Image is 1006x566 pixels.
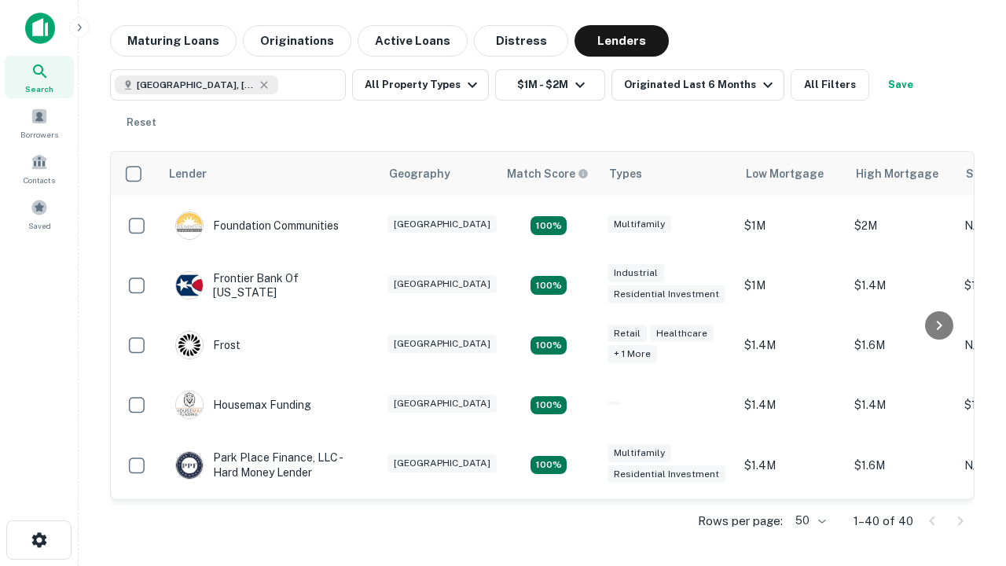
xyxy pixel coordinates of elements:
div: + 1 more [608,345,657,363]
p: Rows per page: [698,512,783,531]
button: Save your search to get updates of matches that match your search criteria. [876,69,926,101]
a: Borrowers [5,101,74,144]
a: Saved [5,193,74,235]
img: picture [176,452,203,479]
button: Originations [243,25,351,57]
div: Low Mortgage [746,164,824,183]
button: Originated Last 6 Months [611,69,784,101]
div: Park Place Finance, LLC - Hard Money Lender [175,450,364,479]
div: Housemax Funding [175,391,311,419]
div: Multifamily [608,215,671,233]
div: 50 [789,509,828,532]
div: Capitalize uses an advanced AI algorithm to match your search with the best lender. The match sco... [507,165,589,182]
td: $1.6M [846,315,956,375]
img: picture [176,212,203,239]
div: Residential Investment [608,465,725,483]
span: [GEOGRAPHIC_DATA], [GEOGRAPHIC_DATA], [GEOGRAPHIC_DATA] [137,78,255,92]
div: Industrial [608,264,664,282]
div: Healthcare [650,325,714,343]
div: High Mortgage [856,164,938,183]
button: Lenders [575,25,669,57]
div: [GEOGRAPHIC_DATA] [387,395,497,413]
button: All Property Types [352,69,489,101]
th: Types [600,152,736,196]
div: Frost [175,331,240,359]
div: [GEOGRAPHIC_DATA] [387,275,497,293]
img: picture [176,272,203,299]
div: Foundation Communities [175,211,339,240]
td: $1.4M [846,375,956,435]
div: Lender [169,164,207,183]
div: Residential Investment [608,285,725,303]
td: $1.4M [846,255,956,315]
div: Geography [389,164,450,183]
div: Frontier Bank Of [US_STATE] [175,271,364,300]
img: picture [176,332,203,358]
div: Matching Properties: 4, hasApolloMatch: undefined [531,396,567,415]
button: Active Loans [358,25,468,57]
div: Multifamily [608,444,671,462]
button: Distress [474,25,568,57]
div: Matching Properties: 4, hasApolloMatch: undefined [531,276,567,295]
div: [GEOGRAPHIC_DATA] [387,215,497,233]
th: Capitalize uses an advanced AI algorithm to match your search with the best lender. The match sco... [497,152,600,196]
button: Reset [116,107,167,138]
div: [GEOGRAPHIC_DATA] [387,454,497,472]
div: Retail [608,325,647,343]
div: Matching Properties: 4, hasApolloMatch: undefined [531,216,567,235]
div: Types [609,164,642,183]
td: $2M [846,196,956,255]
a: Search [5,56,74,98]
button: All Filters [791,69,869,101]
th: High Mortgage [846,152,956,196]
div: [GEOGRAPHIC_DATA] [387,335,497,353]
div: Matching Properties: 4, hasApolloMatch: undefined [531,336,567,355]
th: Lender [160,152,380,196]
td: $1M [736,255,846,315]
span: Search [25,83,53,95]
img: picture [176,391,203,418]
span: Contacts [24,174,55,186]
td: $1.4M [736,375,846,435]
a: Contacts [5,147,74,189]
td: $1.4M [736,435,846,494]
td: $1.4M [736,315,846,375]
span: Saved [28,219,51,232]
h6: Match Score [507,165,586,182]
div: Originated Last 6 Months [624,75,777,94]
td: $1.6M [846,435,956,494]
div: Matching Properties: 4, hasApolloMatch: undefined [531,456,567,475]
td: $1M [736,196,846,255]
span: Borrowers [20,128,58,141]
th: Low Mortgage [736,152,846,196]
th: Geography [380,152,497,196]
p: 1–40 of 40 [854,512,913,531]
img: capitalize-icon.png [25,13,55,44]
button: Maturing Loans [110,25,237,57]
iframe: Chat Widget [927,440,1006,516]
button: $1M - $2M [495,69,605,101]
